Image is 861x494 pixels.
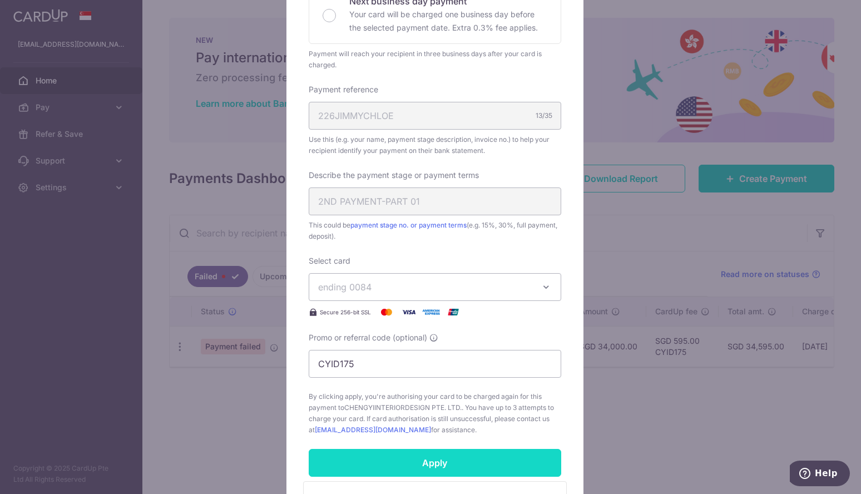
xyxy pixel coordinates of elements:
img: UnionPay [442,305,464,319]
div: 13/35 [536,110,552,121]
label: Select card [309,255,350,266]
iframe: Opens a widget where you can find more information [790,461,850,488]
label: Describe the payment stage or payment terms [309,170,479,181]
label: Payment reference [309,84,378,95]
span: This could be (e.g. 15%, 30%, full payment, deposit). [309,220,561,242]
button: ending 0084 [309,273,561,301]
span: CHENGYIINTERIORDESIGN PTE. LTD. [344,403,462,412]
p: Your card will be charged one business day before the selected payment date. Extra 0.3% fee applies. [349,8,547,34]
span: Promo or referral code (optional) [309,332,427,343]
img: American Express [420,305,442,319]
span: Secure 256-bit SSL [320,308,371,317]
a: payment stage no. or payment terms [350,221,467,229]
span: By clicking apply, you're authorising your card to be charged again for this payment to . You hav... [309,391,561,436]
img: Mastercard [375,305,398,319]
span: Use this (e.g. your name, payment stage description, invoice no.) to help your recipient identify... [309,134,561,156]
img: Visa [398,305,420,319]
span: ending 0084 [318,281,372,293]
div: Payment will reach your recipient in three business days after your card is charged. [309,48,561,71]
a: [EMAIL_ADDRESS][DOMAIN_NAME] [315,426,431,434]
input: Apply [309,449,561,477]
